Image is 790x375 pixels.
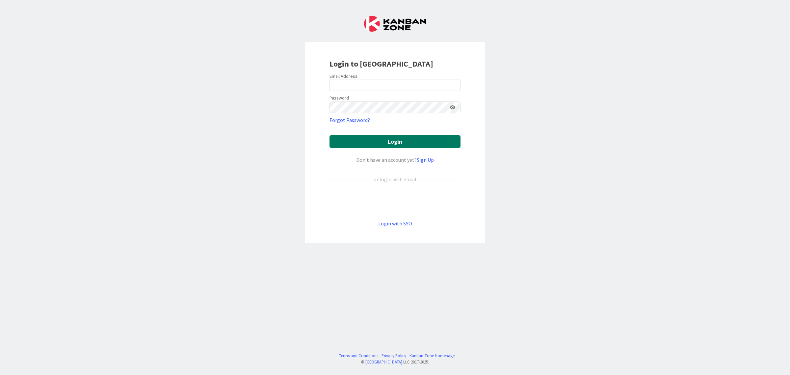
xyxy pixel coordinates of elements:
[329,116,370,124] a: Forgot Password?
[365,359,402,364] a: [GEOGRAPHIC_DATA]
[329,73,357,79] label: Email Address
[339,353,378,359] a: Terms and Conditions
[336,359,455,365] div: © LLC 2017- 2025 .
[382,353,406,359] a: Privacy Policy
[378,220,412,227] a: Login with SSO
[409,353,455,359] a: Kanban Zone Homepage
[329,59,433,69] b: Login to [GEOGRAPHIC_DATA]
[329,95,349,101] label: Password
[326,194,464,209] iframe: Kirjaudu Google-tilillä -painike
[372,175,418,183] div: or login with email
[329,135,461,148] button: Login
[364,16,426,32] img: Kanban Zone
[329,156,461,164] div: Don’t have an account yet?
[417,157,434,163] a: Sign Up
